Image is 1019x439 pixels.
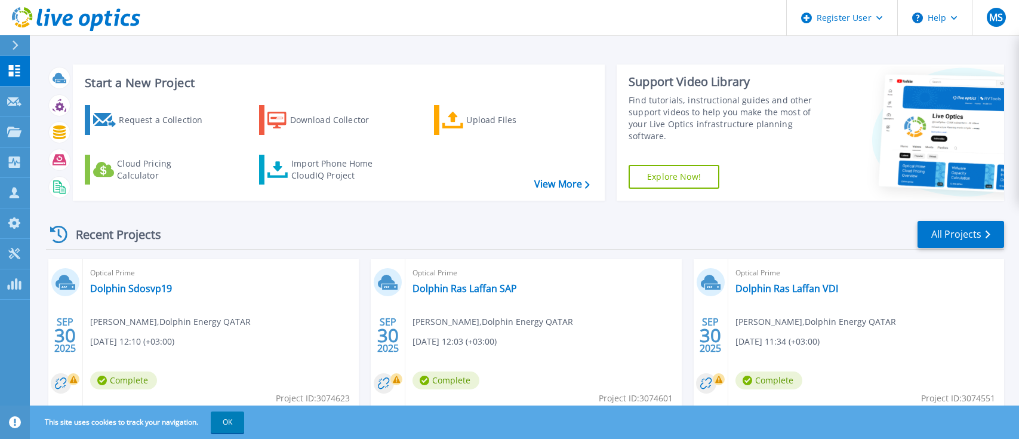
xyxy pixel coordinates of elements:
a: Explore Now! [629,165,719,189]
span: Optical Prime [90,266,352,280]
div: SEP 2025 [377,314,399,357]
div: SEP 2025 [54,314,76,357]
span: [PERSON_NAME] , Dolphin Energy QATAR [735,315,896,329]
h3: Start a New Project [85,76,589,90]
span: [PERSON_NAME] , Dolphin Energy QATAR [90,315,251,329]
a: Dolphin Sdosvp19 [90,283,172,294]
span: [DATE] 11:34 (+03:00) [735,335,820,348]
span: [PERSON_NAME] , Dolphin Energy QATAR [412,315,573,329]
a: All Projects [918,221,1004,248]
span: 30 [377,330,399,340]
a: Upload Files [434,105,567,135]
span: This site uses cookies to track your navigation. [33,412,244,433]
span: Optical Prime [412,266,674,280]
span: Project ID: 3074623 [276,392,350,405]
div: Request a Collection [119,108,214,132]
div: Import Phone Home CloudIQ Project [291,158,384,182]
div: Download Collector [290,108,386,132]
a: Dolphin Ras Laffan VDI [735,283,838,294]
span: Complete [412,372,479,389]
div: Cloud Pricing Calculator [117,158,213,182]
span: MS [989,13,1003,22]
span: Optical Prime [735,266,997,280]
span: Complete [735,372,802,389]
span: [DATE] 12:10 (+03:00) [90,335,174,348]
a: Cloud Pricing Calculator [85,155,218,185]
div: SEP 2025 [699,314,722,357]
a: Download Collector [259,105,392,135]
span: [DATE] 12:03 (+03:00) [412,335,497,348]
div: Recent Projects [46,220,177,249]
span: 30 [54,330,76,340]
div: Upload Files [466,108,562,132]
button: OK [211,412,244,433]
span: Complete [90,372,157,389]
span: Project ID: 3074601 [599,392,673,405]
div: Support Video Library [629,74,824,90]
a: Dolphin Ras Laffan SAP [412,283,517,294]
div: Find tutorials, instructional guides and other support videos to help you make the most of your L... [629,94,824,142]
a: View More [534,179,590,190]
span: 30 [700,330,721,340]
span: Project ID: 3074551 [921,392,995,405]
a: Request a Collection [85,105,218,135]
